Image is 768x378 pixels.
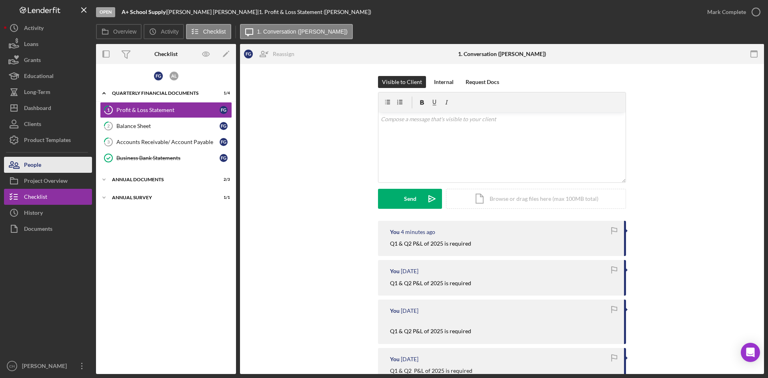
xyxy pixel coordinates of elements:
[167,9,259,15] div: [PERSON_NAME] [PERSON_NAME] |
[699,4,764,20] button: Mark Complete
[244,50,253,58] div: F G
[741,343,760,362] div: Open Intercom Messenger
[100,134,232,150] a: 3Accounts Receivable/ Account PayableFG
[24,36,38,54] div: Loans
[100,150,232,166] a: Business Bank StatementsFG
[220,138,228,146] div: F G
[4,68,92,84] button: Educational
[4,84,92,100] button: Long-Term
[4,52,92,68] a: Grants
[220,154,228,162] div: F G
[430,76,458,88] button: Internal
[4,221,92,237] button: Documents
[466,76,499,88] div: Request Docs
[24,221,52,239] div: Documents
[4,36,92,52] button: Loans
[113,28,136,35] label: Overview
[462,76,503,88] button: Request Docs
[24,157,41,175] div: People
[4,173,92,189] button: Project Overview
[220,122,228,130] div: F G
[9,364,15,368] text: CH
[390,366,472,375] p: Q1 & Q2 P&L of 2025 is required
[24,84,50,102] div: Long-Term
[4,20,92,36] button: Activity
[259,9,371,15] div: 1. Profit & Loss Statement ([PERSON_NAME])
[240,46,302,62] button: FGReassign
[382,76,422,88] div: Visible to Client
[112,195,210,200] div: Annual Survey
[116,123,220,129] div: Balance Sheet
[4,205,92,221] button: History
[24,132,71,150] div: Product Templates
[24,68,54,86] div: Educational
[257,28,348,35] label: 1. Conversation ([PERSON_NAME])
[24,100,51,118] div: Dashboard
[154,72,163,80] div: F G
[401,308,418,314] time: 2025-07-15 13:50
[107,123,110,128] tspan: 2
[100,118,232,134] a: 2Balance SheetFG
[116,139,220,145] div: Accounts Receivable/ Account Payable
[390,280,471,286] mark: Q1 & Q2 P&L of 2025 is required
[390,229,400,235] div: You
[144,24,184,39] button: Activity
[216,177,230,182] div: 2 / 3
[112,177,210,182] div: Annual Documents
[4,116,92,132] a: Clients
[390,356,400,362] div: You
[96,7,115,17] div: Open
[240,24,353,39] button: 1. Conversation ([PERSON_NAME])
[112,91,210,96] div: Quarterly Financial Documents
[24,205,43,223] div: History
[24,173,68,191] div: Project Overview
[390,328,471,334] mark: Q1 & Q2 P&L of 2025 is required
[24,189,47,207] div: Checklist
[203,28,226,35] label: Checklist
[378,189,442,209] button: Send
[24,116,41,134] div: Clients
[401,356,418,362] time: 2025-06-18 17:26
[100,102,232,118] a: 1Profit & Loss StatementFG
[24,52,41,70] div: Grants
[4,358,92,374] button: CH[PERSON_NAME]
[458,51,546,57] div: 1. Conversation ([PERSON_NAME])
[161,28,178,35] label: Activity
[96,24,142,39] button: Overview
[4,189,92,205] button: Checklist
[4,100,92,116] button: Dashboard
[434,76,454,88] div: Internal
[107,107,110,112] tspan: 1
[122,8,166,15] b: A+ School Supply
[216,195,230,200] div: 1 / 1
[707,4,746,20] div: Mark Complete
[390,268,400,274] div: You
[154,51,178,57] div: Checklist
[122,9,167,15] div: |
[401,268,418,274] time: 2025-07-15 13:50
[273,46,294,62] div: Reassign
[216,91,230,96] div: 1 / 4
[401,229,435,235] time: 2025-08-13 12:47
[404,189,416,209] div: Send
[4,132,92,148] button: Product Templates
[116,155,220,161] div: Business Bank Statements
[378,76,426,88] button: Visible to Client
[116,107,220,113] div: Profit & Loss Statement
[170,72,178,80] div: A L
[4,157,92,173] a: People
[20,358,72,376] div: [PERSON_NAME]
[390,308,400,314] div: You
[107,139,110,144] tspan: 3
[390,240,471,247] mark: Q1 & Q2 P&L of 2025 is required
